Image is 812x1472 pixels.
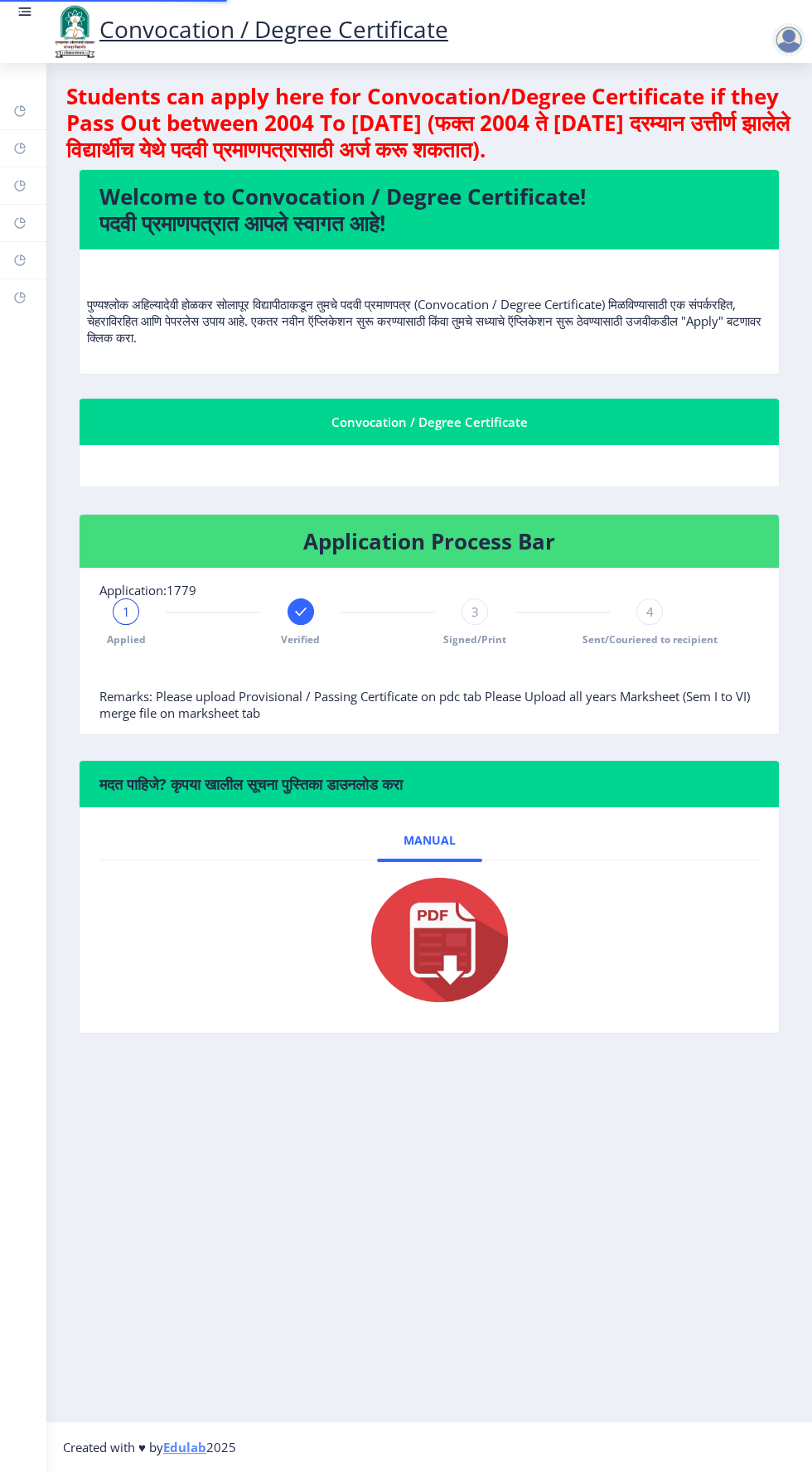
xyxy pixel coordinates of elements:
[66,83,792,162] h4: Students can apply here for Convocation/Degree Certificate if they Pass Out between 2004 To [DATE...
[63,1439,236,1455] span: Created with ♥ by 2025
[99,183,759,236] h4: Welcome to Convocation / Degree Certificate! पदवी प्रमाणपत्रात आपले स्वागत आहे!
[377,821,482,860] a: Manual
[443,632,506,646] span: Signed/Print
[163,1439,206,1455] a: Edulab
[123,603,130,620] span: 1
[346,874,512,1006] img: pdf.png
[281,632,320,646] span: Verified
[646,603,654,620] span: 4
[50,13,448,45] a: Convocation / Degree Certificate
[107,632,146,646] span: Applied
[471,603,479,620] span: 3
[404,834,456,847] span: Manual
[99,412,759,432] div: Convocation / Degree Certificate
[87,263,771,346] p: पुण्यश्लोक अहिल्यादेवी होळकर सोलापूर विद्यापीठाकडून तुमचे पदवी प्रमाणपत्र (Convocation / Degree C...
[582,632,718,646] span: Sent/Couriered to recipient
[50,3,99,60] img: logo
[99,774,759,794] h6: मदत पाहिजे? कृपया खालील सूचना पुस्तिका डाउनलोड करा
[99,688,750,721] span: Remarks: Please upload Provisional / Passing Certificate on pdc tab Please Upload all years Marks...
[99,582,196,598] span: Application:1779
[99,528,759,554] h4: Application Process Bar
